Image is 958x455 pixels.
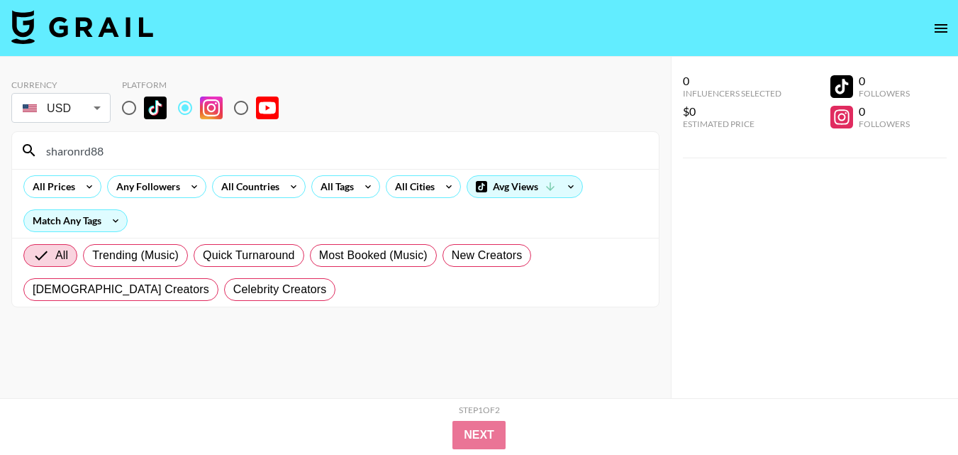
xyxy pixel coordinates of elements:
div: USD [14,96,108,121]
span: Most Booked (Music) [319,247,428,264]
button: Next [452,421,506,449]
div: Any Followers [108,176,183,197]
img: Instagram [200,97,223,119]
div: 0 [859,74,910,88]
div: 0 [683,74,781,88]
span: Celebrity Creators [233,281,327,298]
div: 0 [859,104,910,119]
span: [DEMOGRAPHIC_DATA] Creators [33,281,209,298]
div: Avg Views [467,176,582,197]
div: Platform [122,80,290,90]
span: Quick Turnaround [203,247,295,264]
div: $0 [683,104,781,119]
img: YouTube [256,97,279,119]
div: Currency [11,80,111,90]
span: New Creators [452,247,523,264]
img: TikTok [144,97,167,119]
div: All Prices [24,176,78,197]
img: Grail Talent [11,10,153,44]
span: Trending (Music) [92,247,179,264]
div: Influencers Selected [683,88,781,99]
div: Step 1 of 2 [459,405,500,415]
input: Search by User Name [38,139,650,162]
div: All Cities [386,176,438,197]
iframe: Drift Widget Chat Controller [887,384,941,438]
div: Followers [859,88,910,99]
span: All [55,247,68,264]
div: Estimated Price [683,119,781,129]
div: All Countries [213,176,282,197]
div: All Tags [312,176,357,197]
div: Match Any Tags [24,210,127,231]
div: Followers [859,119,910,129]
button: open drawer [927,14,955,43]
